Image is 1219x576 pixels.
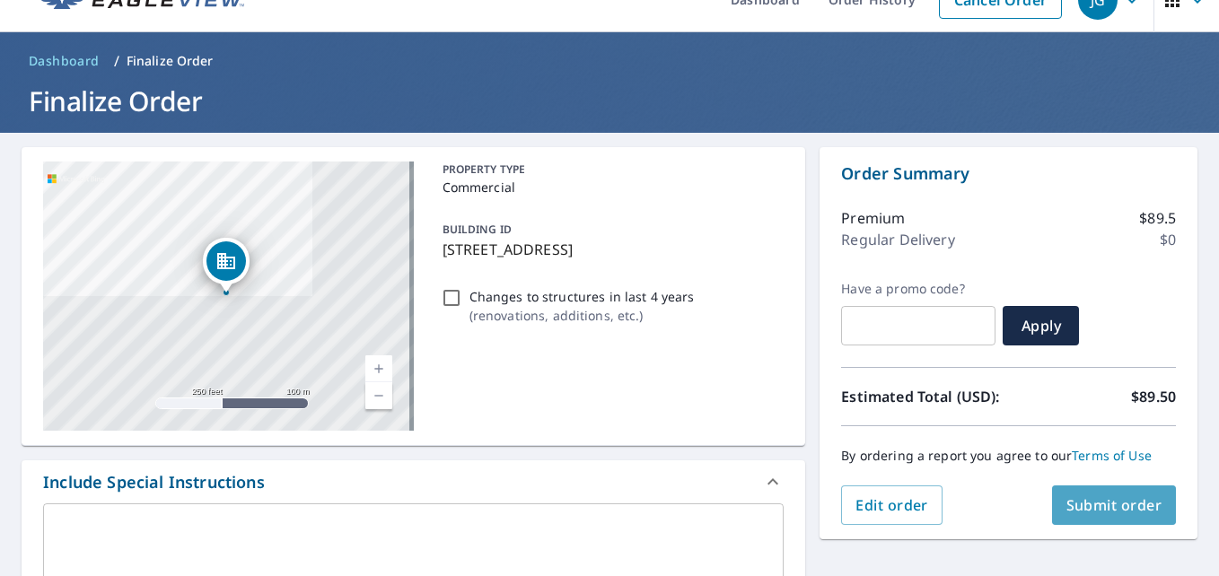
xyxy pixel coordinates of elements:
p: BUILDING ID [443,222,512,237]
p: $89.5 [1139,207,1176,229]
button: Submit order [1052,485,1177,525]
button: Edit order [841,485,943,525]
p: Changes to structures in last 4 years [469,287,695,306]
p: ( renovations, additions, etc. ) [469,306,695,325]
span: Submit order [1066,495,1162,515]
span: Dashboard [29,52,100,70]
a: Current Level 17, Zoom Out [365,382,392,409]
p: $89.50 [1131,386,1176,407]
label: Have a promo code? [841,281,995,297]
div: Include Special Instructions [22,460,805,503]
a: Dashboard [22,47,107,75]
li: / [114,50,119,72]
h1: Finalize Order [22,83,1197,119]
span: Edit order [855,495,928,515]
p: $0 [1160,229,1176,250]
p: By ordering a report you agree to our [841,448,1176,464]
nav: breadcrumb [22,47,1197,75]
a: Current Level 17, Zoom In [365,355,392,382]
p: Finalize Order [127,52,214,70]
p: [STREET_ADDRESS] [443,239,777,260]
p: Estimated Total (USD): [841,386,1008,407]
p: PROPERTY TYPE [443,161,777,178]
a: Terms of Use [1072,447,1152,464]
p: Commercial [443,178,777,196]
p: Regular Delivery [841,229,954,250]
div: Include Special Instructions [43,470,265,494]
div: Dropped pin, building 1, Commercial property, 18508 Us Highway 19 Hudson, FL 34667 [203,238,250,293]
button: Apply [1003,306,1079,345]
p: Premium [841,207,905,229]
span: Apply [1017,316,1065,336]
p: Order Summary [841,161,1176,186]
